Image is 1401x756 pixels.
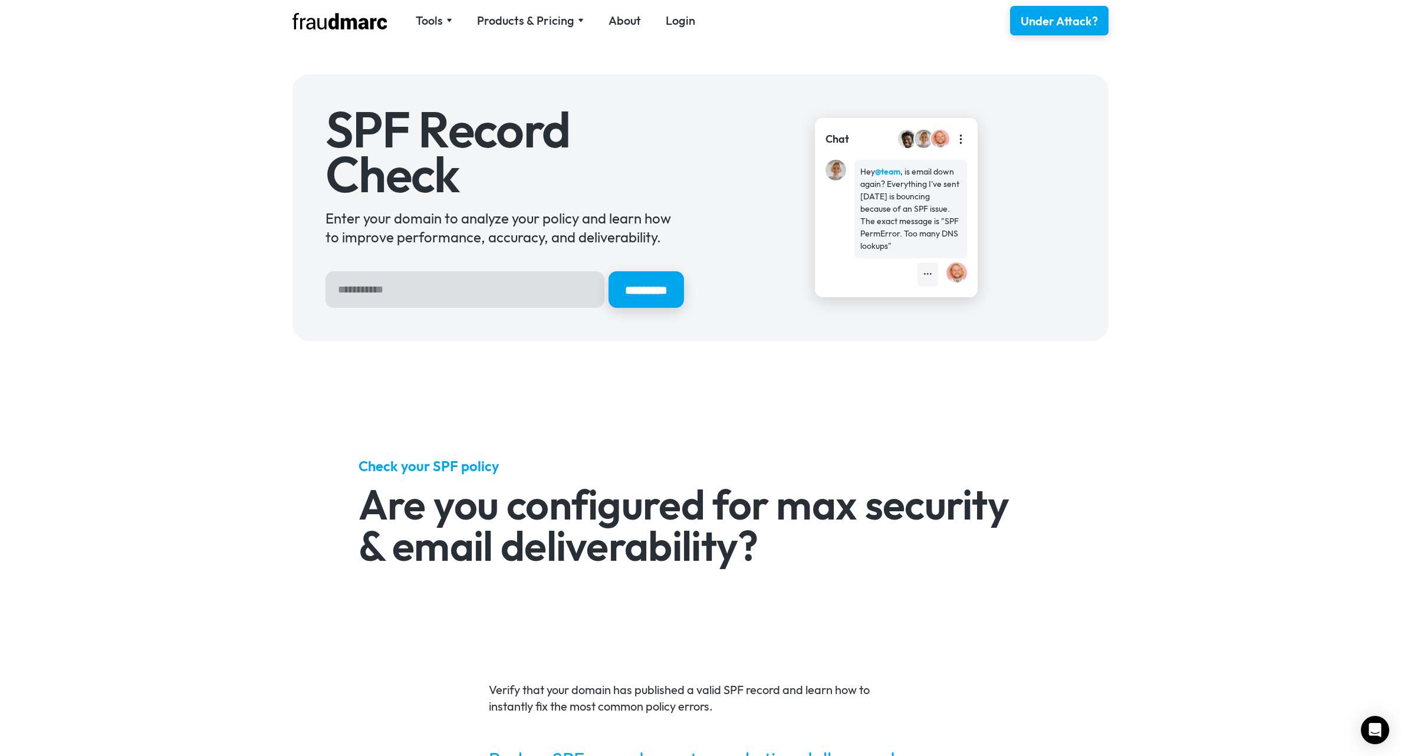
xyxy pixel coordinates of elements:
[325,107,684,196] h1: SPF Record Check
[826,132,849,147] div: Chat
[477,12,584,29] div: Products & Pricing
[416,12,452,29] div: Tools
[609,12,641,29] a: About
[489,682,913,715] p: Verify that your domain has published a valid SPF record and learn how to instantly fix the most ...
[875,166,900,177] strong: @team
[860,166,961,252] div: Hey , is email down again? Everything I've sent [DATE] is bouncing because of an SPF issue. The e...
[666,12,695,29] a: Login
[325,209,684,246] div: Enter your domain to analyze your policy and learn how to improve performance, accuracy, and deli...
[1010,6,1109,35] a: Under Attack?
[325,271,684,308] form: Hero Sign Up Form
[1361,716,1389,744] div: Open Intercom Messenger
[359,456,1043,475] h5: Check your SPF policy
[1021,13,1098,29] div: Under Attack?
[477,12,574,29] div: Products & Pricing
[923,268,932,281] div: •••
[359,484,1043,566] h2: Are you configured for max security & email deliverability?
[416,12,443,29] div: Tools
